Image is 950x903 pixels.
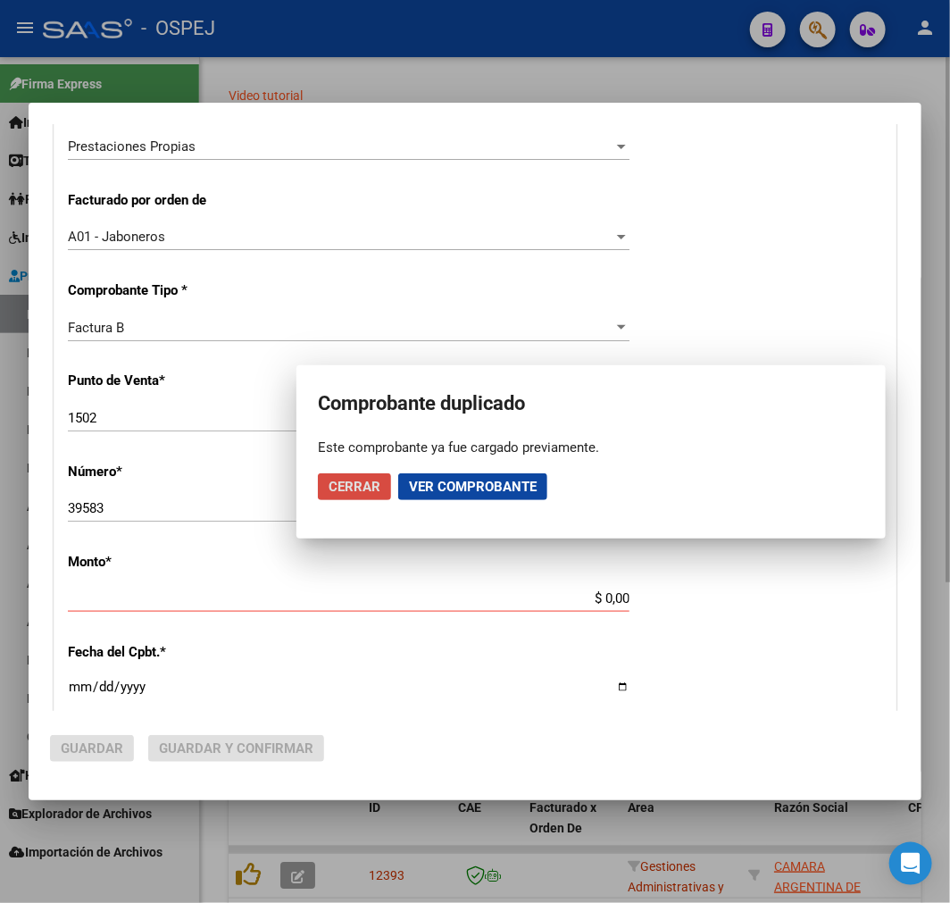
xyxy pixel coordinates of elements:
p: Monto [68,552,312,573]
p: Punto de Venta [68,371,312,391]
span: Ver comprobante [409,479,537,495]
p: Número [68,462,312,482]
h2: Comprobante duplicado [318,387,864,421]
p: Facturado por orden de [68,190,312,211]
button: Ver comprobante [398,473,547,500]
span: Prestaciones Propias [68,138,196,155]
span: Cerrar [329,479,380,495]
p: Fecha del Cpbt. [68,642,312,663]
button: Cerrar [318,473,391,500]
button: Guardar y Confirmar [148,735,324,762]
span: A01 - Jaboneros [68,229,165,245]
span: Factura B [68,320,124,336]
p: Comprobante Tipo * [68,280,312,301]
span: Guardar y Confirmar [159,740,313,757]
div: Open Intercom Messenger [889,842,932,885]
span: Guardar [61,740,123,757]
div: Este comprobante ya fue cargado previamente. [318,439,864,456]
button: Guardar [50,735,134,762]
